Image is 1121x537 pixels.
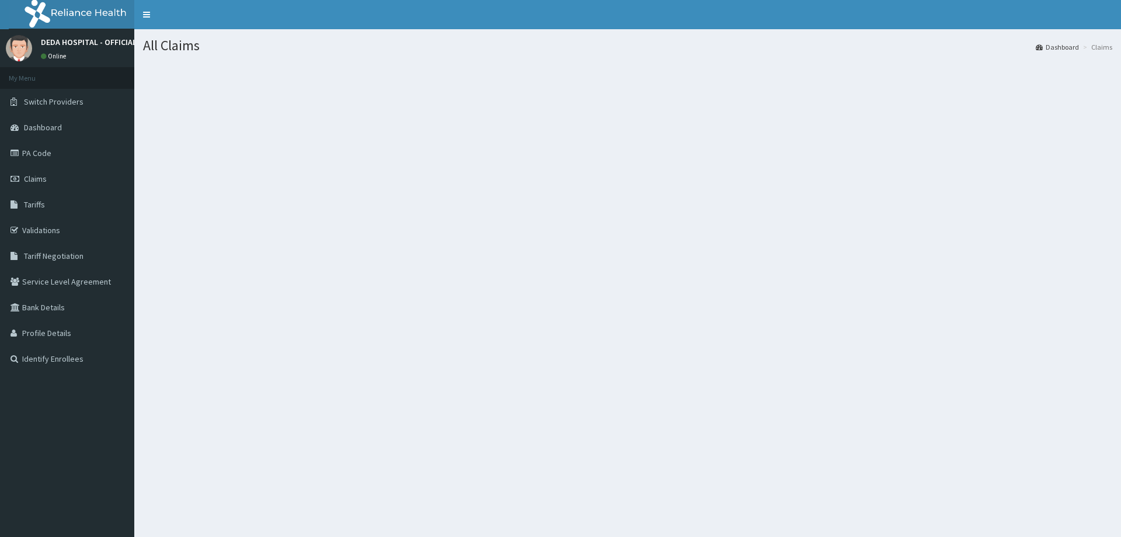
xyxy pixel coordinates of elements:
[24,122,62,133] span: Dashboard
[24,174,47,184] span: Claims
[1036,42,1079,52] a: Dashboard
[143,38,1112,53] h1: All Claims
[24,251,83,261] span: Tariff Negotiation
[24,199,45,210] span: Tariffs
[41,52,69,60] a: Online
[6,35,32,61] img: User Image
[24,96,83,107] span: Switch Providers
[41,38,137,46] p: DEDA HOSPITAL - OFFICIAL
[1080,42,1112,52] li: Claims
